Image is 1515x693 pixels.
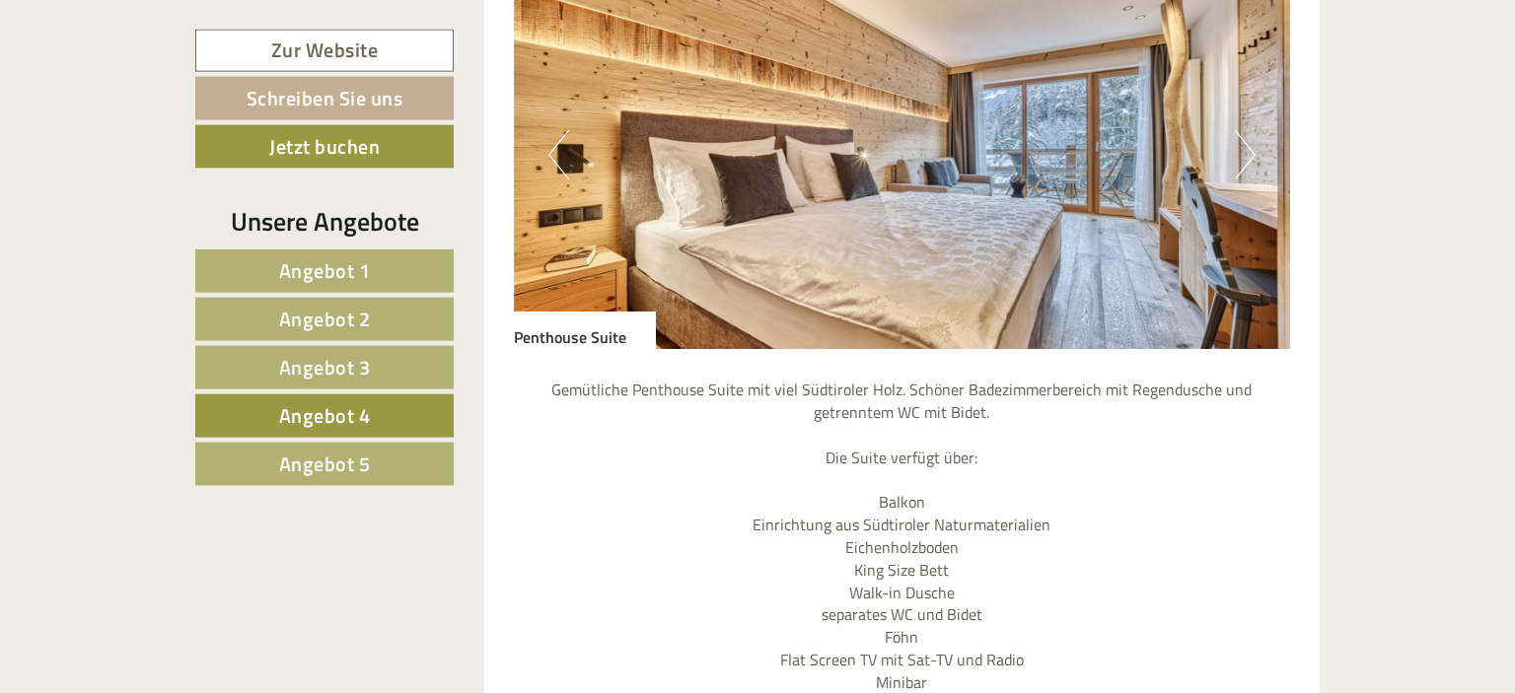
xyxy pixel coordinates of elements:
a: Schreiben Sie uns [195,77,454,120]
span: Angebot 3 [279,352,371,382]
button: Previous [548,130,569,179]
span: Angebot 4 [279,400,371,431]
span: Angebot 2 [279,304,371,334]
span: Angebot 1 [279,255,371,286]
button: Next [1235,130,1256,179]
div: Unsere Angebote [195,203,454,240]
div: Penthouse Suite [514,312,656,349]
a: Jetzt buchen [195,125,454,169]
a: Zur Website [195,30,454,72]
span: Angebot 5 [279,449,371,479]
